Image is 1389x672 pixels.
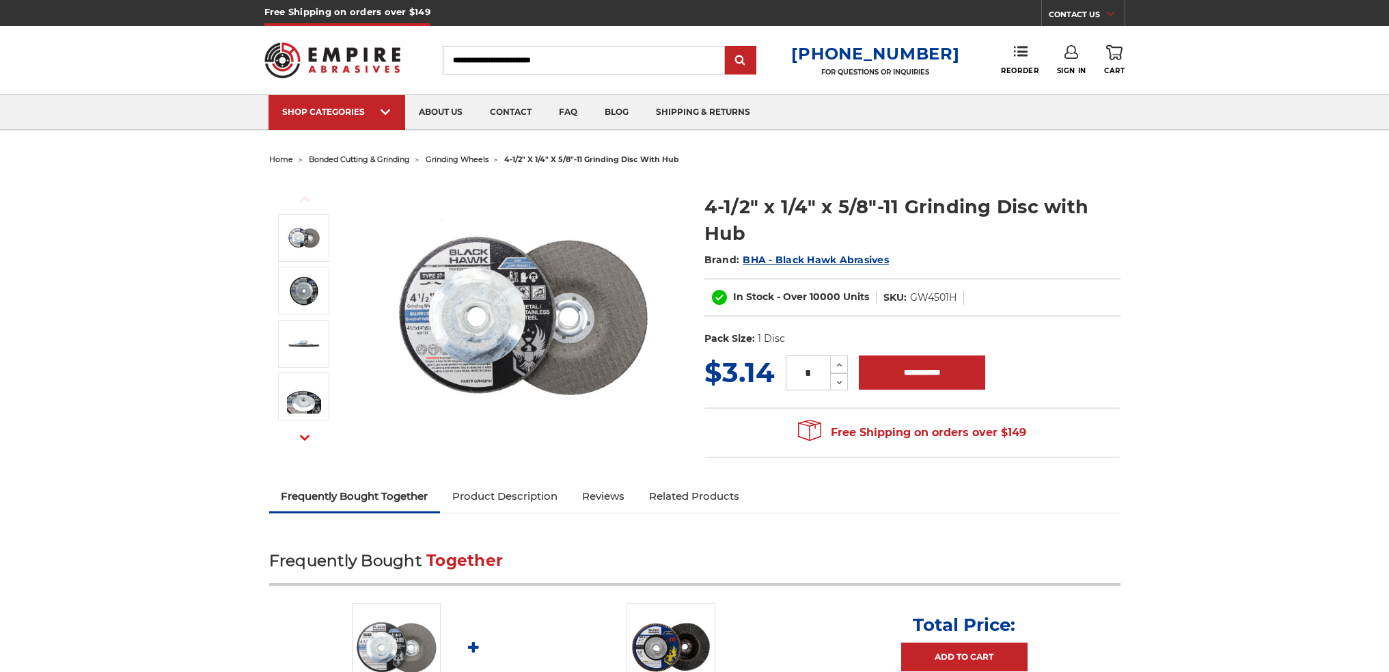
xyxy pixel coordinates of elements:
[843,291,869,303] span: Units
[798,419,1026,446] span: Free Shipping on orders over $149
[440,481,570,511] a: Product Description
[883,291,907,305] dt: SKU:
[545,95,591,130] a: faq
[704,254,740,266] span: Brand:
[1057,66,1086,75] span: Sign In
[287,221,321,255] img: BHA 4.5 Inch Grinding Wheel with 5/8 inch hub
[476,95,545,130] a: contact
[386,179,659,453] img: BHA 4.5 Inch Grinding Wheel with 5/8 inch hub
[287,379,321,414] img: 4-1/2 inch hub grinding discs
[1104,45,1125,75] a: Cart
[777,291,807,303] span: - Over
[637,481,752,511] a: Related Products
[743,254,889,266] a: BHA - Black Hawk Abrasives
[727,47,754,75] input: Submit
[1001,45,1039,75] a: Reorder
[426,551,503,570] span: Together
[269,481,441,511] a: Frequently Bought Together
[901,643,1028,671] a: Add to Cart
[288,422,321,452] button: Next
[910,291,957,305] dd: GW4501H
[269,154,293,164] a: home
[570,481,637,511] a: Reviews
[733,291,774,303] span: In Stock
[287,273,321,308] img: 4-1/2" x 1/4" x 5/8"-11 Grinding Disc with Hub
[791,68,959,77] p: FOR QUESTIONS OR INQUIRIES
[704,332,755,346] dt: Pack Size:
[642,95,764,130] a: shipping & returns
[287,327,321,361] img: 1/4 inch thick hubbed grinding wheel
[288,185,321,214] button: Previous
[264,33,401,87] img: Empire Abrasives
[1104,66,1125,75] span: Cart
[309,154,410,164] a: bonded cutting & grinding
[426,154,489,164] a: grinding wheels
[704,355,775,389] span: $3.14
[913,614,1015,636] p: Total Price:
[269,551,422,570] span: Frequently Bought
[504,154,679,164] span: 4-1/2" x 1/4" x 5/8"-11 grinding disc with hub
[704,193,1120,247] h1: 4-1/2" x 1/4" x 5/8"-11 Grinding Disc with Hub
[405,95,476,130] a: about us
[1049,7,1125,26] a: CONTACT US
[282,107,391,117] div: SHOP CATEGORIES
[1001,66,1039,75] span: Reorder
[591,95,642,130] a: blog
[758,332,785,346] dd: 1 Disc
[810,291,840,303] span: 10000
[791,44,959,64] a: [PHONE_NUMBER]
